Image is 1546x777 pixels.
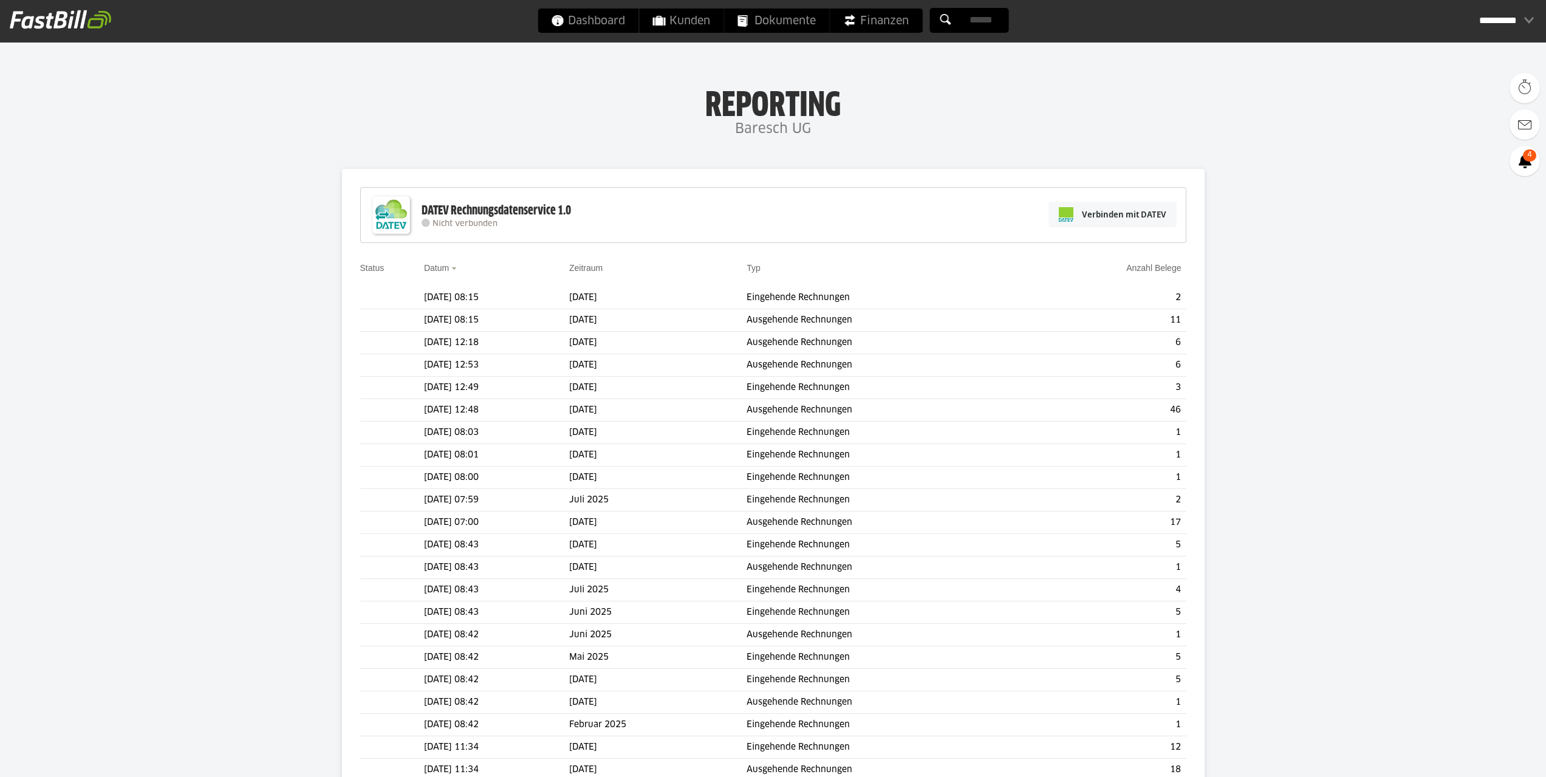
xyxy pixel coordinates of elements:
td: Juni 2025 [569,601,747,624]
td: [DATE] 08:15 [424,287,569,309]
td: Eingehende Rechnungen [747,714,1027,736]
td: 5 [1027,534,1186,556]
td: [DATE] 08:42 [424,691,569,714]
td: [DATE] 08:42 [424,646,569,669]
img: DATEV-Datenservice Logo [367,191,416,239]
td: [DATE] 12:18 [424,332,569,354]
td: [DATE] [569,669,747,691]
img: pi-datev-logo-farbig-24.svg [1059,207,1073,222]
td: [DATE] [569,354,747,377]
td: 46 [1027,399,1186,422]
td: Eingehende Rechnungen [747,579,1027,601]
td: [DATE] 07:00 [424,512,569,534]
td: Ausgehende Rechnungen [747,399,1027,422]
td: 5 [1027,646,1186,669]
td: 17 [1027,512,1186,534]
td: [DATE] 08:15 [424,309,569,332]
td: [DATE] 08:01 [424,444,569,467]
td: Juni 2025 [569,624,747,646]
td: [DATE] 08:03 [424,422,569,444]
td: Ausgehende Rechnungen [747,309,1027,332]
h1: Reporting [121,86,1425,117]
iframe: Öffnet ein Widget, in dem Sie weitere Informationen finden [1452,741,1534,771]
td: Ausgehende Rechnungen [747,624,1027,646]
td: 1 [1027,624,1186,646]
td: Eingehende Rechnungen [747,287,1027,309]
td: [DATE] [569,422,747,444]
td: 4 [1027,579,1186,601]
a: Anzahl Belege [1126,263,1181,273]
td: [DATE] 12:48 [424,399,569,422]
td: [DATE] 12:53 [424,354,569,377]
td: [DATE] [569,691,747,714]
a: Typ [747,263,761,273]
a: Datum [424,263,449,273]
td: 6 [1027,332,1186,354]
td: [DATE] [569,309,747,332]
td: [DATE] [569,444,747,467]
td: [DATE] 08:00 [424,467,569,489]
a: Dashboard [538,9,638,33]
td: Eingehende Rechnungen [747,467,1027,489]
td: [DATE] 08:42 [424,624,569,646]
a: 4 [1510,146,1540,176]
td: 1 [1027,691,1186,714]
td: [DATE] [569,287,747,309]
a: Kunden [639,9,723,33]
td: [DATE] 08:43 [424,534,569,556]
a: Zeitraum [569,263,603,273]
td: 1 [1027,444,1186,467]
td: 11 [1027,309,1186,332]
td: [DATE] [569,512,747,534]
td: Juli 2025 [569,489,747,512]
img: sort_desc.gif [451,267,459,270]
td: 1 [1027,422,1186,444]
td: [DATE] 12:49 [424,377,569,399]
td: 12 [1027,736,1186,759]
td: 5 [1027,669,1186,691]
td: 1 [1027,714,1186,736]
td: Eingehende Rechnungen [747,489,1027,512]
td: 1 [1027,467,1186,489]
td: 1 [1027,556,1186,579]
span: 4 [1523,149,1536,162]
td: Juli 2025 [569,579,747,601]
td: [DATE] 08:43 [424,579,569,601]
td: 3 [1027,377,1186,399]
a: Finanzen [830,9,922,33]
td: 5 [1027,601,1186,624]
a: Verbinden mit DATEV [1048,202,1177,227]
td: Ausgehende Rechnungen [747,556,1027,579]
td: [DATE] [569,377,747,399]
span: Finanzen [843,9,909,33]
td: 6 [1027,354,1186,377]
span: Dokumente [737,9,816,33]
td: [DATE] [569,399,747,422]
td: Eingehende Rechnungen [747,534,1027,556]
td: Eingehende Rechnungen [747,669,1027,691]
span: Dashboard [551,9,625,33]
div: DATEV Rechnungsdatenservice 1.0 [422,203,571,219]
td: [DATE] 08:42 [424,714,569,736]
td: [DATE] 11:34 [424,736,569,759]
td: Ausgehende Rechnungen [747,332,1027,354]
td: 2 [1027,489,1186,512]
td: Ausgehende Rechnungen [747,354,1027,377]
span: Nicht verbunden [433,220,498,228]
span: Kunden [652,9,710,33]
a: Status [360,263,385,273]
td: [DATE] 08:42 [424,669,569,691]
td: [DATE] [569,556,747,579]
td: [DATE] [569,534,747,556]
img: fastbill_logo_white.png [10,10,111,29]
td: Eingehende Rechnungen [747,377,1027,399]
td: [DATE] [569,467,747,489]
td: Eingehende Rechnungen [747,736,1027,759]
td: [DATE] 08:43 [424,556,569,579]
td: [DATE] 08:43 [424,601,569,624]
td: [DATE] [569,332,747,354]
a: Dokumente [724,9,829,33]
td: 2 [1027,287,1186,309]
span: Verbinden mit DATEV [1082,208,1166,221]
td: Eingehende Rechnungen [747,646,1027,669]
